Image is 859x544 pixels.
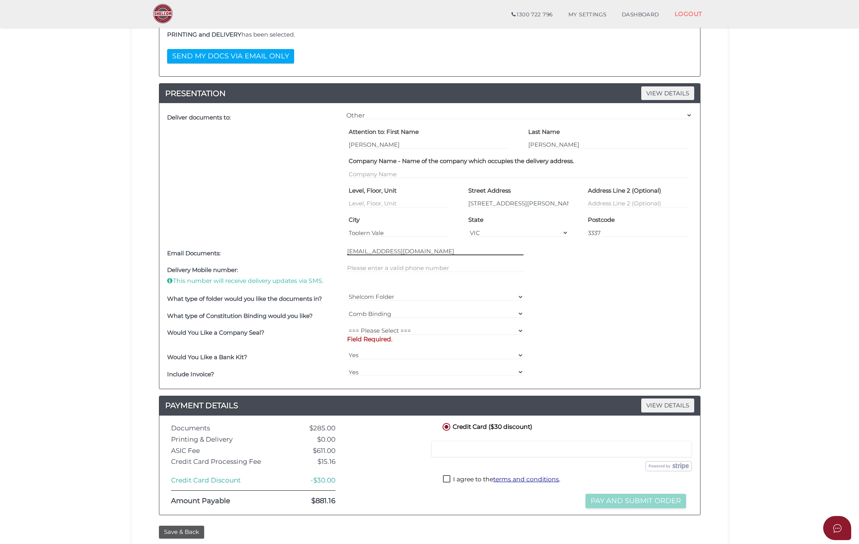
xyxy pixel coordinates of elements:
div: -$30.00 [279,477,341,484]
b: What type of folder would you like the documents in? [167,295,322,302]
h4: Postcode [588,217,615,223]
div: $285.00 [279,425,341,432]
input: Attention to: First Name [349,140,509,149]
a: MY SETTINGS [561,7,614,23]
b: Would You Like a Company Seal? [167,329,265,336]
a: LOGOUT [667,6,710,22]
a: DASHBOARD [614,7,667,23]
label: I agree to the . [443,475,560,485]
a: terms and conditions [493,476,559,483]
div: Credit Card Discount [165,477,279,484]
h4: Level, Floor, Unit [349,188,397,194]
button: Save & Back [159,526,204,539]
button: Open asap [823,516,851,540]
b: Deliver documents to: [167,114,231,121]
h4: City [349,217,360,223]
input: Last Name [528,140,688,149]
img: stripe.png [646,461,692,471]
h4: State [468,217,483,223]
div: $15.16 [279,458,341,465]
div: $881.16 [279,497,341,505]
label: Credit Card ($30 discount) [441,421,532,431]
a: PAYMENT DETAILSVIEW DETAILS [159,399,700,412]
div: $0.00 [279,436,341,443]
a: 1300 722 796 [504,7,560,23]
h4: Address Line 2 (Optional) [588,188,661,194]
input: Address Line 2 (Optional) [588,199,688,208]
input: Street Address [468,199,568,208]
input: City [349,228,449,237]
iframe: Secure card payment input frame [436,446,687,453]
span: VIEW DETAILS [641,86,694,100]
button: SEND MY DOCS VIA EMAIL ONLY [167,49,294,63]
b: What type of Constitution Binding would you like? [167,312,313,319]
div: Amount Payable [165,497,279,505]
h4: Company Name - Name of the company which occupies the delivery address. [349,158,574,165]
h4: Street Address [468,188,511,194]
h4: PAYMENT DETAILS [159,399,700,412]
b: PRINTING and DELIVERY [167,31,242,38]
input: Level, Floor, Unit [349,199,449,208]
b: Delivery Mobile number: [167,266,238,274]
b: Would You Like a Bank Kit? [167,353,247,361]
span: VIEW DETAILS [641,398,694,412]
div: ASIC Fee [165,447,279,455]
h4: Last Name [528,129,560,135]
div: Documents [165,425,279,432]
div: $611.00 [279,447,341,455]
input: Please enter a valid 10-digit phone number [347,264,524,272]
input: Postcode [588,228,688,237]
h4: Attention to: First Name [349,129,419,135]
h4: has been selected. [167,32,692,38]
button: Pay and Submit Order [586,494,686,508]
b: Email Documents: [167,249,220,257]
p: Field Required. [347,335,524,344]
a: PRESENTATIONVIEW DETAILS [159,87,700,100]
div: Printing & Delivery [165,436,279,443]
h4: PRESENTATION [159,87,700,100]
div: Credit Card Processing Fee [165,458,279,465]
input: Company Name [349,170,688,178]
p: This number will receive delivery updates via SMS. [167,277,344,285]
b: Include Invoice? [167,370,214,378]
